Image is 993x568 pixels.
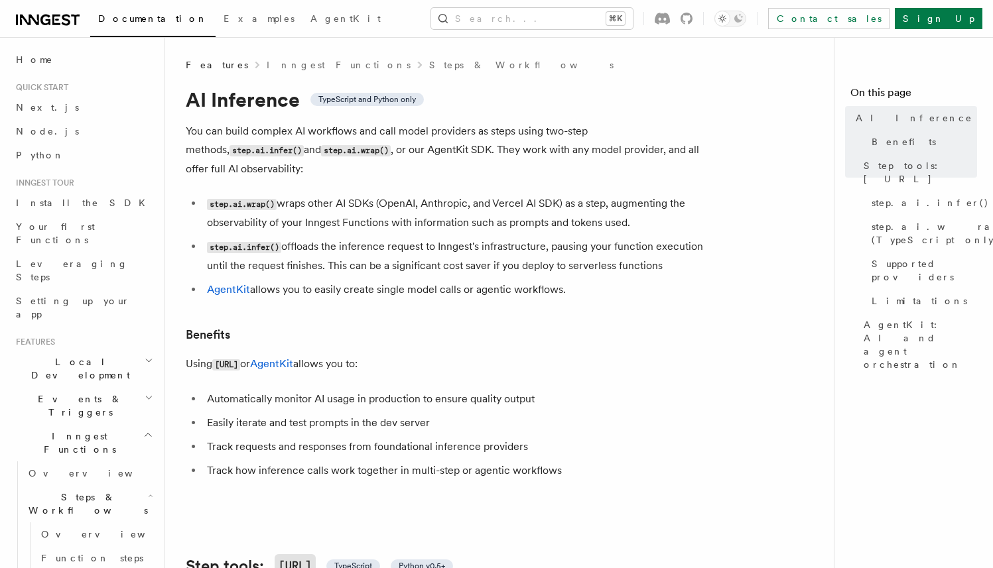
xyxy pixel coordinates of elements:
li: wraps other AI SDKs (OpenAI, Anthropic, and Vercel AI SDK) as a step, augmenting the observabilit... [203,194,716,232]
a: AgentKit [302,4,389,36]
span: Overview [41,529,178,540]
a: Next.js [11,95,156,119]
a: step.ai.wrap() (TypeScript only) [866,215,977,252]
h1: AI Inference [186,87,716,111]
kbd: ⌘K [606,12,625,25]
li: Automatically monitor AI usage in production to ensure quality output [203,390,716,408]
a: Leveraging Steps [11,252,156,289]
span: Supported providers [872,257,977,284]
span: Function steps [41,553,143,563]
h4: On this page [850,85,977,106]
span: AgentKit: AI and agent orchestration [864,318,977,371]
a: Install the SDK [11,191,156,215]
span: Inngest Functions [11,429,143,456]
span: AgentKit [310,13,381,24]
span: Documentation [98,13,208,24]
a: Overview [23,461,156,485]
p: Using or allows you to: [186,355,716,374]
a: Limitations [866,289,977,313]
span: Events & Triggers [11,392,145,419]
a: Setting up your app [11,289,156,326]
a: Documentation [90,4,216,37]
p: You can build complex AI workflows and call model providers as steps using two-step methods, and ... [186,122,716,178]
span: Step tools: [URL] [864,159,977,186]
a: Benefits [866,130,977,154]
a: Examples [216,4,302,36]
a: Supported providers [866,252,977,289]
button: Steps & Workflows [23,485,156,522]
span: Steps & Workflows [23,490,148,517]
code: step.ai.wrap() [207,199,277,210]
a: AI Inference [850,106,977,130]
button: Search...⌘K [431,8,633,29]
span: Node.js [16,126,79,137]
span: Setting up your app [16,296,130,319]
a: Steps & Workflows [429,58,614,72]
span: Python [16,150,64,160]
span: Your first Functions [16,221,95,245]
code: step.ai.infer() [230,145,304,156]
a: Your first Functions [11,215,156,252]
span: Home [16,53,53,66]
button: Local Development [11,350,156,387]
code: step.ai.wrap() [321,145,391,156]
span: TypeScript and Python only [318,94,416,105]
a: Step tools: [URL] [858,154,977,191]
span: Install the SDK [16,198,153,208]
span: Benefits [872,135,936,148]
span: Next.js [16,102,79,113]
span: Inngest tour [11,178,74,188]
span: Leveraging Steps [16,258,128,282]
a: Benefits [186,325,230,344]
span: Features [186,58,248,72]
a: Inngest Functions [267,58,411,72]
button: Events & Triggers [11,387,156,424]
a: Node.js [11,119,156,143]
li: Easily iterate and test prompts in the dev server [203,414,716,432]
a: AgentKit [250,357,293,370]
li: Track how inference calls work together in multi-step or agentic workflows [203,461,716,480]
span: AI Inference [856,111,972,125]
span: Examples [224,13,295,24]
span: Quick start [11,82,68,93]
li: Track requests and responses from foundational inference providers [203,437,716,456]
a: AgentKit: AI and agent orchestration [858,313,977,376]
li: offloads the inference request to Inngest's infrastructure, pausing your function execution until... [203,237,716,275]
a: Home [11,48,156,72]
a: AgentKit [207,283,250,296]
a: Python [11,143,156,167]
a: Overview [36,522,156,546]
a: Contact sales [768,8,890,29]
span: step.ai.infer() [872,196,989,209]
span: Limitations [872,294,967,308]
li: allows you to easily create single model calls or agentic workflows. [203,280,716,299]
code: [URL] [212,359,240,370]
a: Sign Up [895,8,982,29]
span: Features [11,337,55,347]
span: Local Development [11,355,145,382]
a: step.ai.infer() [866,191,977,215]
button: Inngest Functions [11,424,156,461]
code: step.ai.infer() [207,242,281,253]
span: Overview [29,468,165,479]
button: Toggle dark mode [714,11,746,27]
